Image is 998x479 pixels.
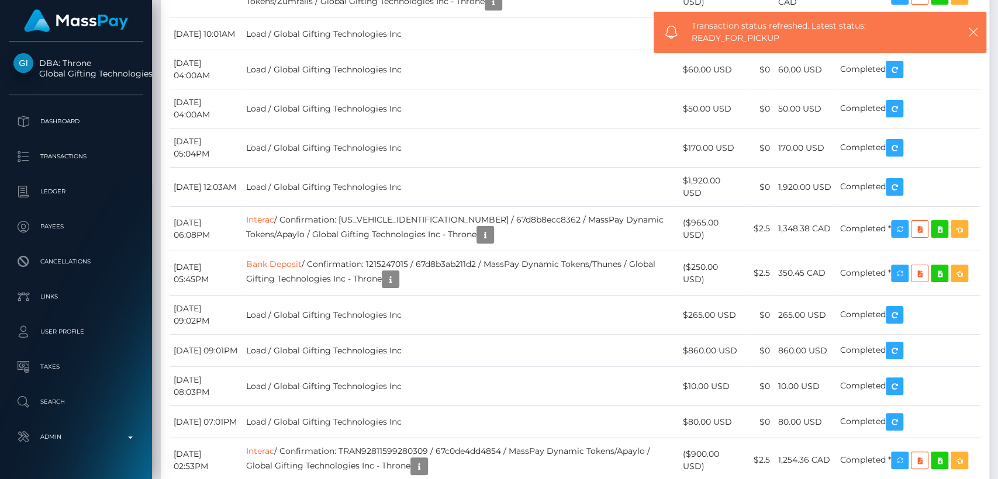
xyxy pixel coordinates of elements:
td: Load / Global Gifting Technologies Inc [242,89,679,129]
td: 350.45 CAD [774,251,836,296]
td: 170.00 USD [774,129,836,168]
p: Cancellations [13,253,139,270]
td: $0 [744,89,774,129]
td: Completed [836,335,980,367]
td: Completed [836,168,980,207]
p: Dashboard [13,113,139,130]
td: $265.00 USD [679,296,744,335]
td: $60.00 USD [679,50,744,89]
p: Admin [13,428,139,446]
a: User Profile [9,317,143,346]
td: [DATE] 07:01PM [170,406,242,438]
a: Dashboard [9,107,143,136]
a: Taxes [9,352,143,381]
img: Global Gifting Technologies Inc [13,53,33,73]
td: 265.00 USD [774,296,836,335]
td: / Confirmation: 1215247015 / 67d8b3ab211d2 / MassPay Dynamic Tokens/Thunes / Global Gifting Techn... [242,251,679,296]
td: Completed [836,50,980,89]
td: $0 [744,296,774,335]
td: $860.00 USD [679,335,744,367]
td: Completed * [836,251,980,296]
td: $170.00 USD [679,129,744,168]
img: MassPay Logo [24,9,128,32]
td: [DATE] 06:08PM [170,207,242,251]
td: $0 [744,50,774,89]
p: Links [13,288,139,306]
a: Admin [9,422,143,452]
p: Search [13,393,139,411]
td: $0 [744,129,774,168]
td: Completed [836,406,980,438]
td: Completed * [836,207,980,251]
td: [DATE] 04:00AM [170,50,242,89]
td: 1,920.00 USD [774,168,836,207]
td: Load / Global Gifting Technologies Inc [242,296,679,335]
td: $2.5 [744,207,774,251]
td: Completed [836,296,980,335]
a: Ledger [9,177,143,206]
a: Bank Deposit [246,259,302,269]
td: [DATE] 08:03PM [170,367,242,406]
td: [DATE] 04:00AM [170,89,242,129]
td: [DATE] 12:03AM [170,168,242,207]
td: $80.00 USD [679,406,744,438]
td: $0 [744,367,774,406]
td: [DATE] 09:01PM [170,335,242,367]
a: Interac [246,214,274,225]
p: Ledger [13,183,139,200]
td: [DATE] 05:45PM [170,251,242,296]
td: [DATE] 05:04PM [170,129,242,168]
td: Load / Global Gifting Technologies Inc [242,129,679,168]
td: Load / Global Gifting Technologies Inc [242,335,679,367]
td: $10.00 USD [679,367,744,406]
span: Transaction status refreshed. Latest status: READY_FOR_PICKUP [692,20,944,44]
td: Load / Global Gifting Technologies Inc [242,18,679,50]
td: $0 [744,168,774,207]
td: [DATE] 09:02PM [170,296,242,335]
td: Completed [836,367,980,406]
td: $1,920.00 USD [679,168,744,207]
td: 80.00 USD [774,406,836,438]
td: $2.5 [744,251,774,296]
a: Transactions [9,142,143,171]
td: Load / Global Gifting Technologies Inc [242,406,679,438]
a: Interac [246,446,274,456]
td: $50.00 USD [679,89,744,129]
a: Search [9,387,143,416]
td: Completed [836,129,980,168]
a: Payees [9,212,143,241]
p: Transactions [13,148,139,165]
td: Load / Global Gifting Technologies Inc [242,50,679,89]
span: DBA: Throne Global Gifting Technologies Inc [9,58,143,79]
a: Links [9,282,143,311]
td: Load / Global Gifting Technologies Inc [242,168,679,207]
td: Load / Global Gifting Technologies Inc [242,367,679,406]
td: $0 [744,406,774,438]
p: Taxes [13,358,139,376]
p: Payees [13,218,139,235]
td: 860.00 USD [774,335,836,367]
a: Cancellations [9,247,143,276]
td: 60.00 USD [774,50,836,89]
td: 10.00 USD [774,367,836,406]
td: 50.00 USD [774,89,836,129]
p: User Profile [13,323,139,341]
td: 1,348.38 CAD [774,207,836,251]
td: [DATE] 10:01AM [170,18,242,50]
td: / Confirmation: [US_VEHICLE_IDENTIFICATION_NUMBER] / 67d8b8ecc8362 / MassPay Dynamic Tokens/Apayl... [242,207,679,251]
td: $0 [744,335,774,367]
td: Completed [836,89,980,129]
td: ($965.00 USD) [679,207,744,251]
td: ($250.00 USD) [679,251,744,296]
